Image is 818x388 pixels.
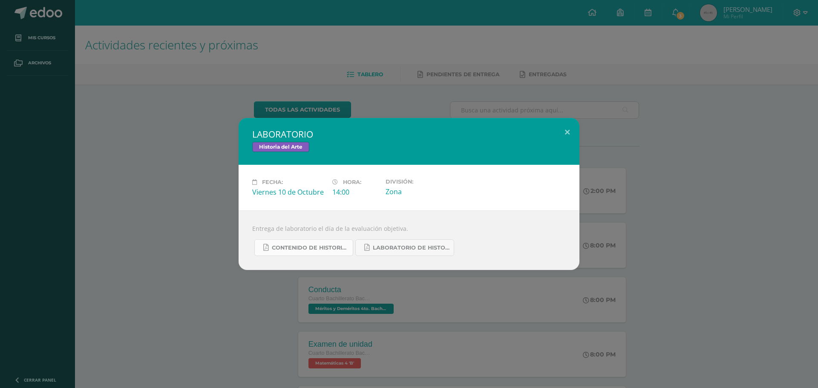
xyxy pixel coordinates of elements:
a: LABORATORIO DE HISTORIA DEL ARTE.pdf [355,239,454,256]
div: 14:00 [332,187,379,197]
div: Zona [386,187,459,196]
span: Hora: [343,179,361,185]
a: CONTENIDO DE HISTORIA DEL ARTE UIV.pdf [254,239,353,256]
button: Close (Esc) [555,118,579,147]
span: Historia del Arte [252,142,309,152]
span: Fecha: [262,179,283,185]
label: División: [386,178,459,185]
span: LABORATORIO DE HISTORIA DEL ARTE.pdf [373,244,449,251]
div: Viernes 10 de Octubre [252,187,325,197]
div: Entrega de laboratorio el día de la evaluación objetiva. [239,210,579,270]
span: CONTENIDO DE HISTORIA DEL ARTE UIV.pdf [272,244,349,251]
h2: LABORATORIO [252,128,566,140]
